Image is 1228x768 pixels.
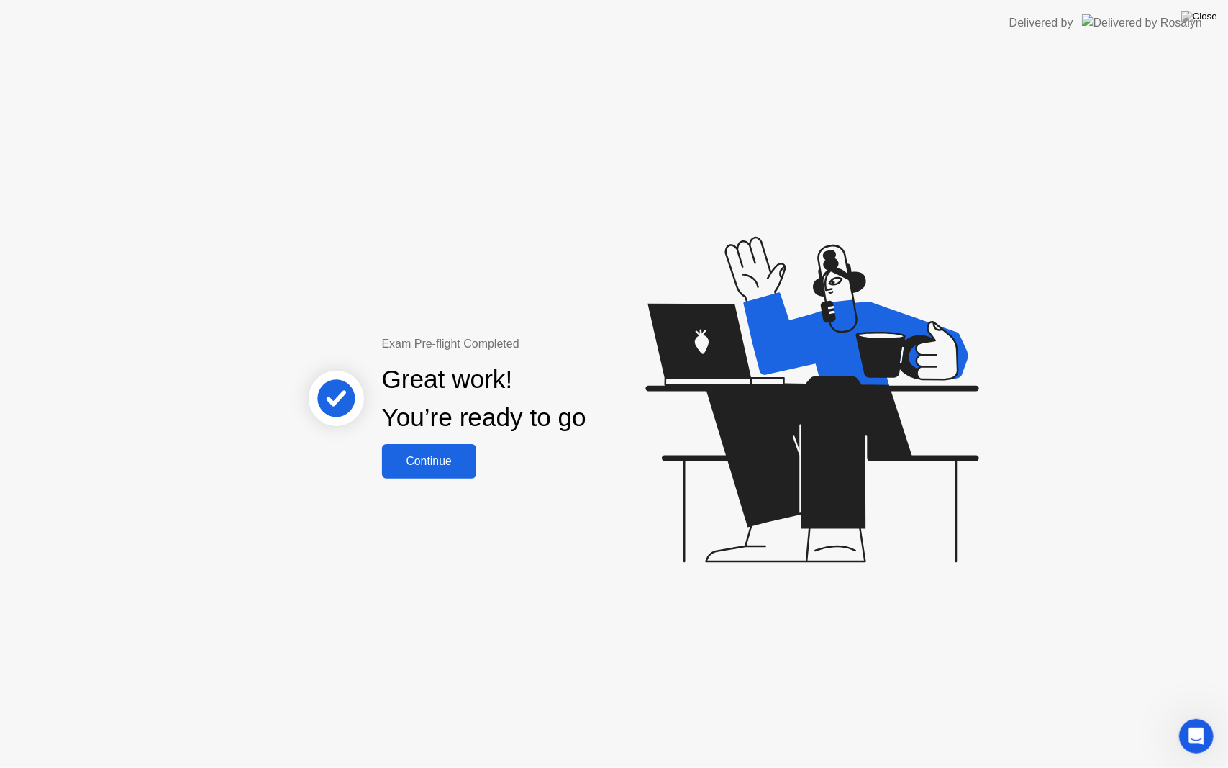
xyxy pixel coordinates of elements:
[1179,719,1214,754] iframe: Intercom live chat
[1082,14,1202,31] img: Delivered by Rosalyn
[1181,11,1217,22] img: Close
[1009,14,1073,32] div: Delivered by
[9,6,37,33] button: go back
[382,361,586,437] div: Great work! You’re ready to go
[253,6,278,32] div: Close
[382,444,476,479] button: Continue
[386,455,472,468] div: Continue
[382,335,679,353] div: Exam Pre-flight Completed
